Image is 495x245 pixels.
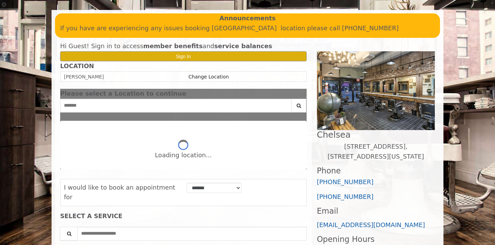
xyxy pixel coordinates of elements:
[60,99,291,113] input: Search Center
[60,63,94,70] b: LOCATION
[60,51,307,61] button: Sign In
[317,207,435,215] h3: Email
[295,103,303,108] i: Search button
[317,130,435,139] h2: Chelsea
[143,42,203,50] b: member benefits
[317,221,425,228] a: [EMAIL_ADDRESS][DOMAIN_NAME]
[219,13,276,23] b: Announcements
[188,74,229,79] a: Change Location
[60,99,307,116] div: Center Select
[60,227,78,241] button: Service Search
[317,167,435,175] h3: Phone
[64,184,175,201] span: I would like to book an appointment for
[60,23,435,33] p: If you have are experiencing any issues booking [GEOGRAPHIC_DATA] location please call [PHONE_NUM...
[214,42,272,50] b: service balances
[60,90,186,97] span: Please select a Location to continue
[317,178,374,185] a: [PHONE_NUMBER]
[60,41,307,51] div: Hi Guest! Sign in to access and
[64,74,104,79] span: [PERSON_NAME]
[317,193,374,200] a: [PHONE_NUMBER]
[317,142,435,162] p: [STREET_ADDRESS],[STREET_ADDRESS][US_STATE]
[317,235,435,244] h3: Opening Hours
[296,92,307,96] button: close dialog
[60,213,307,220] div: SELECT A SERVICE
[155,150,212,160] div: Loading location...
